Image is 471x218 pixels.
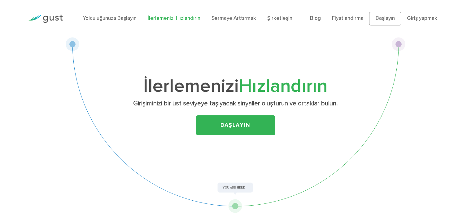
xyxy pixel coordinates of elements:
a: Sermaye Arttırmak [212,15,256,21]
img: Gust Logo [28,15,63,23]
font: Hızlandırın [239,75,328,97]
font: Başlayın [220,122,251,128]
a: Başlayın [196,115,275,135]
font: Girişiminizi bir üst seviyeye taşıyacak sinyaller oluşturun ve ortaklar bulun. [133,100,338,107]
a: Yolculuğunuza Başlayın [83,15,137,21]
a: İlerlemenizi Hızlandırın [148,15,200,21]
font: İlerlemenizi [143,75,239,97]
a: Blog [310,15,321,21]
a: Başlayın [369,12,401,25]
font: Başlayın [376,15,395,21]
a: Şirketleşin [267,15,292,21]
a: Giriş yapmak [407,15,437,21]
a: Fiyatlandırma [332,15,364,21]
